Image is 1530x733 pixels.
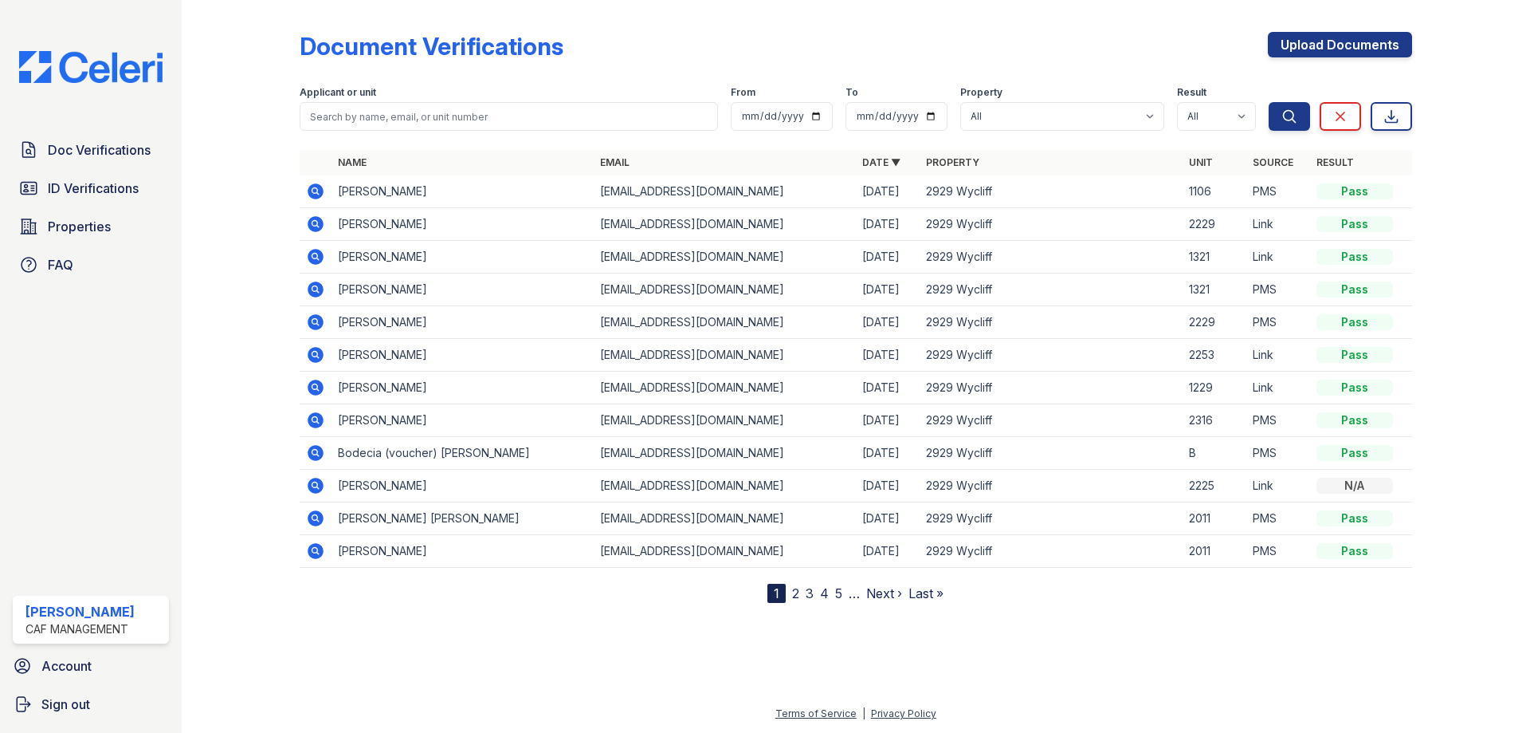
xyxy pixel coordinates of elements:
td: 2929 Wycliff [920,502,1182,535]
td: Link [1246,470,1310,502]
a: Doc Verifications [13,134,169,166]
td: 2011 [1183,535,1246,568]
div: Pass [1316,510,1393,526]
td: [DATE] [856,372,920,404]
td: [DATE] [856,306,920,339]
a: Last » [908,585,943,601]
td: [DATE] [856,241,920,274]
td: 2011 [1183,502,1246,535]
td: 2929 Wycliff [920,274,1182,306]
td: 2229 [1183,208,1246,241]
td: 1321 [1183,274,1246,306]
td: 2929 Wycliff [920,470,1182,502]
td: [EMAIL_ADDRESS][DOMAIN_NAME] [594,306,856,339]
a: Properties [13,211,169,242]
input: Search by name, email, or unit number [300,102,718,131]
td: Link [1246,372,1310,404]
td: 2929 Wycliff [920,339,1182,372]
div: Pass [1316,216,1393,232]
div: Pass [1316,445,1393,461]
a: Result [1316,156,1354,168]
td: [DATE] [856,175,920,208]
td: B [1183,437,1246,470]
a: Account [6,650,175,682]
td: 2929 Wycliff [920,404,1182,437]
div: Pass [1316,347,1393,363]
td: Link [1246,339,1310,372]
td: 2253 [1183,339,1246,372]
td: [EMAIL_ADDRESS][DOMAIN_NAME] [594,208,856,241]
td: PMS [1246,535,1310,568]
td: [PERSON_NAME] [PERSON_NAME] [331,502,594,535]
td: 2929 Wycliff [920,437,1182,470]
td: [EMAIL_ADDRESS][DOMAIN_NAME] [594,372,856,404]
td: Link [1246,241,1310,274]
td: [DATE] [856,208,920,241]
td: [PERSON_NAME] [331,535,594,568]
td: [DATE] [856,535,920,568]
td: 2929 Wycliff [920,535,1182,568]
label: To [845,86,858,99]
td: [DATE] [856,404,920,437]
td: [PERSON_NAME] [331,372,594,404]
td: 2929 Wycliff [920,175,1182,208]
td: [EMAIL_ADDRESS][DOMAIN_NAME] [594,404,856,437]
div: Pass [1316,380,1393,396]
td: 2225 [1183,470,1246,502]
td: [EMAIL_ADDRESS][DOMAIN_NAME] [594,502,856,535]
div: Pass [1316,314,1393,330]
span: ID Verifications [48,179,139,198]
td: [DATE] [856,437,920,470]
td: 1321 [1183,241,1246,274]
td: [PERSON_NAME] [331,306,594,339]
td: Bodecia (voucher) [PERSON_NAME] [331,437,594,470]
a: Sign out [6,688,175,720]
td: 1229 [1183,372,1246,404]
td: PMS [1246,502,1310,535]
span: Properties [48,217,111,236]
td: [EMAIL_ADDRESS][DOMAIN_NAME] [594,470,856,502]
td: [EMAIL_ADDRESS][DOMAIN_NAME] [594,274,856,306]
a: FAQ [13,249,169,281]
td: PMS [1246,306,1310,339]
td: 2316 [1183,404,1246,437]
td: [PERSON_NAME] [331,208,594,241]
a: Date ▼ [862,156,900,168]
td: [EMAIL_ADDRESS][DOMAIN_NAME] [594,437,856,470]
td: PMS [1246,175,1310,208]
div: Pass [1316,543,1393,559]
a: Terms of Service [775,707,857,719]
td: [DATE] [856,502,920,535]
a: 5 [835,585,842,601]
td: PMS [1246,274,1310,306]
span: FAQ [48,255,73,274]
a: Privacy Policy [871,707,936,719]
td: 2929 Wycliff [920,208,1182,241]
label: Property [960,86,1002,99]
div: 1 [767,584,786,603]
label: Applicant or unit [300,86,376,99]
div: Pass [1316,412,1393,428]
a: Name [338,156,367,168]
td: [PERSON_NAME] [331,470,594,502]
div: Pass [1316,249,1393,265]
td: [PERSON_NAME] [331,175,594,208]
a: Next › [866,585,902,601]
div: Pass [1316,282,1393,298]
div: CAF Management [25,621,135,637]
td: 2929 Wycliff [920,241,1182,274]
a: Source [1253,156,1293,168]
td: [PERSON_NAME] [331,339,594,372]
a: 2 [792,585,799,601]
td: PMS [1246,404,1310,437]
td: [PERSON_NAME] [331,274,594,306]
td: [PERSON_NAME] [331,404,594,437]
td: [EMAIL_ADDRESS][DOMAIN_NAME] [594,241,856,274]
td: 2229 [1183,306,1246,339]
div: [PERSON_NAME] [25,602,135,621]
div: N/A [1316,478,1393,494]
a: 3 [806,585,814,601]
td: [DATE] [856,339,920,372]
a: 4 [820,585,829,601]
